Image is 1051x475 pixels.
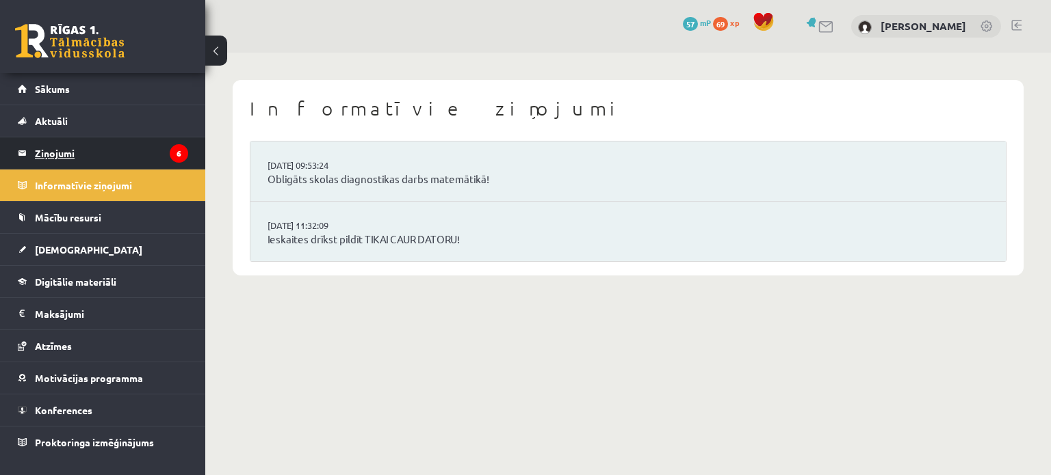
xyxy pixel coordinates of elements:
a: Rīgas 1. Tālmācības vidusskola [15,24,125,58]
a: Maksājumi [18,298,188,329]
a: Sākums [18,73,188,105]
span: [DEMOGRAPHIC_DATA] [35,243,142,256]
a: Aktuāli [18,105,188,137]
a: Ziņojumi6 [18,137,188,169]
a: [DATE] 11:32:09 [268,219,370,232]
span: Digitālie materiāli [35,275,116,288]
span: Mācību resursi [35,211,101,223]
a: 57 mP [683,17,711,28]
a: [DATE] 09:53:24 [268,159,370,172]
legend: Ziņojumi [35,137,188,169]
a: Informatīvie ziņojumi [18,169,188,201]
img: Lāsma Dīriņa [858,21,872,34]
span: Sākums [35,83,70,95]
i: 6 [170,144,188,163]
a: Mācību resursi [18,202,188,233]
span: 69 [713,17,728,31]
legend: Informatīvie ziņojumi [35,169,188,201]
span: 57 [683,17,698,31]
a: 69 xp [713,17,746,28]
span: Atzīmes [35,340,72,352]
a: Obligāts skolas diagnostikas darbs matemātikā! [268,172,989,187]
h1: Informatīvie ziņojumi [250,97,1007,120]
a: Atzīmes [18,330,188,362]
legend: Maksājumi [35,298,188,329]
a: Digitālie materiāli [18,266,188,297]
span: Aktuāli [35,115,68,127]
a: [DEMOGRAPHIC_DATA] [18,234,188,265]
span: xp [730,17,739,28]
span: mP [700,17,711,28]
a: Ieskaites drīkst pildīt TIKAI CAUR DATORU! [268,232,989,247]
a: [PERSON_NAME] [881,19,966,33]
a: Proktoringa izmēģinājums [18,426,188,458]
span: Motivācijas programma [35,372,143,384]
span: Proktoringa izmēģinājums [35,436,154,448]
a: Konferences [18,394,188,426]
a: Motivācijas programma [18,362,188,394]
span: Konferences [35,404,92,416]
